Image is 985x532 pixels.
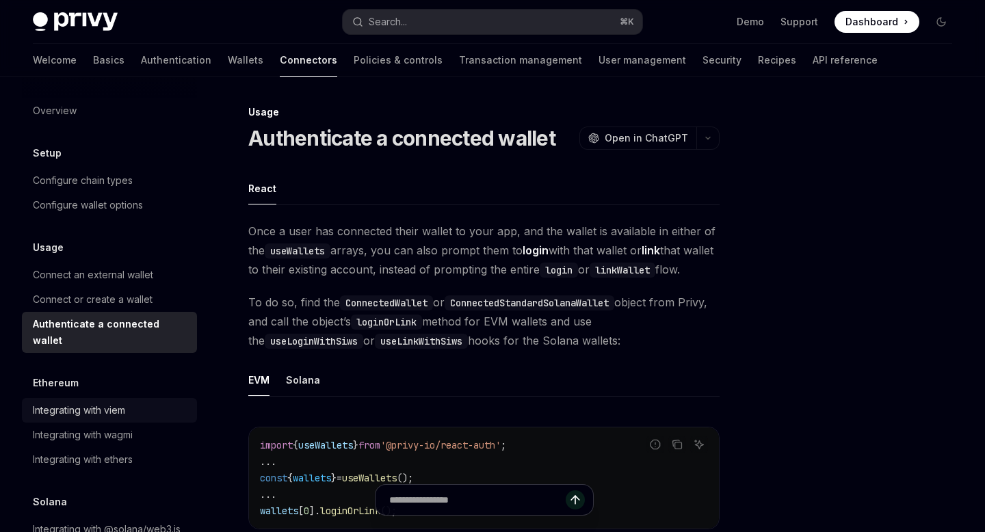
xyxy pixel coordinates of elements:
span: } [353,439,358,451]
a: Wallets [228,44,263,77]
div: Authenticate a connected wallet [33,316,189,349]
button: Open in ChatGPT [579,127,696,150]
div: Solana [286,364,320,396]
a: Configure wallet options [22,193,197,217]
span: ; [501,439,506,451]
a: Configure chain types [22,168,197,193]
h5: Setup [33,145,62,161]
span: import [260,439,293,451]
span: Dashboard [845,15,898,29]
a: User management [599,44,686,77]
div: Configure chain types [33,172,133,189]
span: useWallets [342,472,397,484]
div: Connect an external wallet [33,267,153,283]
button: Send message [566,490,585,509]
span: (); [397,472,413,484]
a: Authentication [141,44,211,77]
a: Policies & controls [354,44,443,77]
button: Toggle dark mode [930,11,952,33]
div: Overview [33,103,77,119]
img: dark logo [33,12,118,31]
h5: Solana [33,494,67,510]
code: login [540,263,578,278]
span: } [331,472,337,484]
a: Connect or create a wallet [22,287,197,312]
a: Dashboard [835,11,919,33]
a: Security [702,44,741,77]
a: Integrating with viem [22,398,197,423]
a: Integrating with ethers [22,447,197,472]
button: Ask AI [690,436,708,453]
h5: Usage [33,239,64,256]
div: Integrating with ethers [33,451,133,468]
span: { [293,439,298,451]
span: wallets [293,472,331,484]
div: Search... [369,14,407,30]
a: Connect an external wallet [22,263,197,287]
strong: link [642,243,660,257]
span: const [260,472,287,484]
div: Integrating with viem [33,402,125,418]
span: Open in ChatGPT [605,131,688,145]
span: To do so, find the or object from Privy, and call the object’s method for EVM wallets and use the... [248,293,720,350]
div: Usage [248,105,720,119]
strong: login [523,243,549,257]
a: Welcome [33,44,77,77]
button: Report incorrect code [646,436,664,453]
span: ... [260,455,276,468]
span: { [287,472,293,484]
a: Recipes [758,44,796,77]
a: API reference [813,44,878,77]
span: from [358,439,380,451]
a: Basics [93,44,124,77]
div: Configure wallet options [33,197,143,213]
h1: Authenticate a connected wallet [248,126,555,150]
div: EVM [248,364,270,396]
a: Connectors [280,44,337,77]
input: Ask a question... [389,485,566,515]
code: useWallets [265,243,330,258]
span: = [337,472,342,484]
span: '@privy-io/react-auth' [380,439,501,451]
span: Once a user has connected their wallet to your app, and the wallet is available in either of the ... [248,222,720,279]
button: Open search [343,10,642,34]
a: Demo [737,15,764,29]
div: Connect or create a wallet [33,291,153,308]
button: Copy the contents from the code block [668,436,686,453]
a: Integrating with wagmi [22,423,197,447]
code: loginOrLink [351,315,422,330]
code: ConnectedStandardSolanaWallet [445,295,614,310]
span: useWallets [298,439,353,451]
a: Support [780,15,818,29]
code: useLinkWithSiws [375,334,468,349]
div: React [248,172,276,204]
code: linkWallet [590,263,655,278]
a: Overview [22,98,197,123]
a: Transaction management [459,44,582,77]
h5: Ethereum [33,375,79,391]
span: ⌘ K [620,16,634,27]
div: Integrating with wagmi [33,427,133,443]
code: ConnectedWallet [340,295,433,310]
code: useLoginWithSiws [265,334,363,349]
a: Authenticate a connected wallet [22,312,197,353]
